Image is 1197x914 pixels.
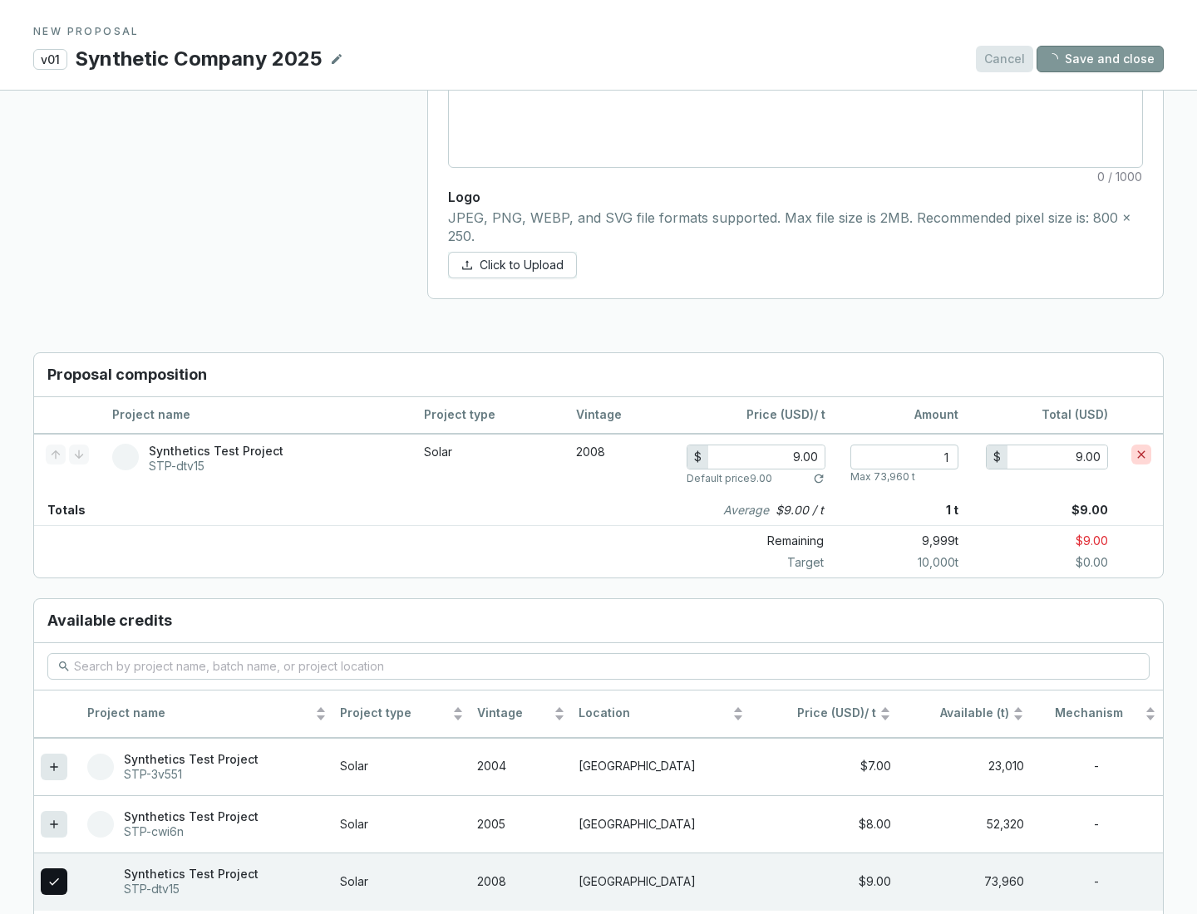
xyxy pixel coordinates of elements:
[1065,51,1155,67] span: Save and close
[124,824,259,839] p: STP-cwi6n
[987,445,1007,469] div: $
[687,472,772,485] p: Default price 9.00
[477,705,550,721] span: Vintage
[340,705,448,721] span: Project type
[898,690,1031,738] th: Available (t)
[776,502,824,518] p: $9.00 / t
[1031,738,1163,795] td: -
[797,705,864,720] span: Price (USD)
[572,690,751,738] th: Location
[757,874,891,890] div: $9.00
[149,444,283,459] p: Synthetics Test Project
[333,853,470,910] td: Solar
[579,874,744,890] p: [GEOGRAPHIC_DATA]
[904,705,1009,721] span: Available (t)
[124,752,259,767] p: Synthetics Test Project
[958,495,1163,525] p: $9.00
[757,705,876,721] span: / t
[470,738,572,795] td: 2004
[149,459,283,474] p: STP-dtv15
[579,705,729,721] span: Location
[958,554,1163,571] p: $0.00
[87,705,312,721] span: Project name
[1031,853,1163,910] td: -
[579,817,744,833] p: [GEOGRAPHIC_DATA]
[976,46,1033,72] button: Cancel
[898,738,1031,795] td: 23,010
[958,529,1163,553] p: $9.00
[74,45,323,73] p: Synthetic Company 2025
[757,759,891,774] div: $7.00
[333,738,470,795] td: Solar
[461,259,473,271] span: upload
[837,554,958,571] p: 10,000 t
[837,495,958,525] p: 1 t
[564,397,675,434] th: Vintage
[470,690,572,738] th: Vintage
[837,529,958,553] p: 9,999 t
[101,397,412,434] th: Project name
[687,529,837,553] p: Remaining
[33,25,1164,38] p: NEW PROPOSAL
[470,795,572,853] td: 2005
[757,817,891,833] div: $8.00
[675,397,837,434] th: / t
[81,690,333,738] th: Project name
[850,470,915,484] p: Max 73,960 t
[837,397,970,434] th: Amount
[480,257,564,273] span: Click to Upload
[723,502,769,518] i: Average
[412,434,564,495] td: Solar
[898,795,1031,853] td: 52,320
[34,495,86,525] p: Totals
[1044,51,1061,67] span: loading
[470,853,572,910] td: 2008
[34,353,1163,397] h3: Proposal composition
[333,795,470,853] td: Solar
[448,252,577,278] button: Click to Upload
[1031,795,1163,853] td: -
[1037,705,1141,721] span: Mechanism
[564,434,675,495] td: 2008
[124,882,259,897] p: STP-dtv15
[1037,46,1164,72] button: Save and close
[124,767,259,782] p: STP-3v551
[1031,690,1163,738] th: Mechanism
[579,759,744,774] p: [GEOGRAPHIC_DATA]
[124,867,259,882] p: Synthetics Test Project
[687,554,837,571] p: Target
[746,407,814,421] span: Price (USD)
[412,397,564,434] th: Project type
[33,49,67,70] p: v01
[34,599,1163,643] h3: Available credits
[687,445,708,469] div: $
[333,690,470,738] th: Project type
[898,853,1031,910] td: 73,960
[74,657,1125,676] input: Search by project name, batch name, or project location
[1042,407,1108,421] span: Total (USD)
[124,809,259,824] p: Synthetics Test Project
[448,188,1143,206] p: Logo
[448,209,1143,245] p: JPEG, PNG, WEBP, and SVG file formats supported. Max file size is 2MB. Recommended pixel size is:...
